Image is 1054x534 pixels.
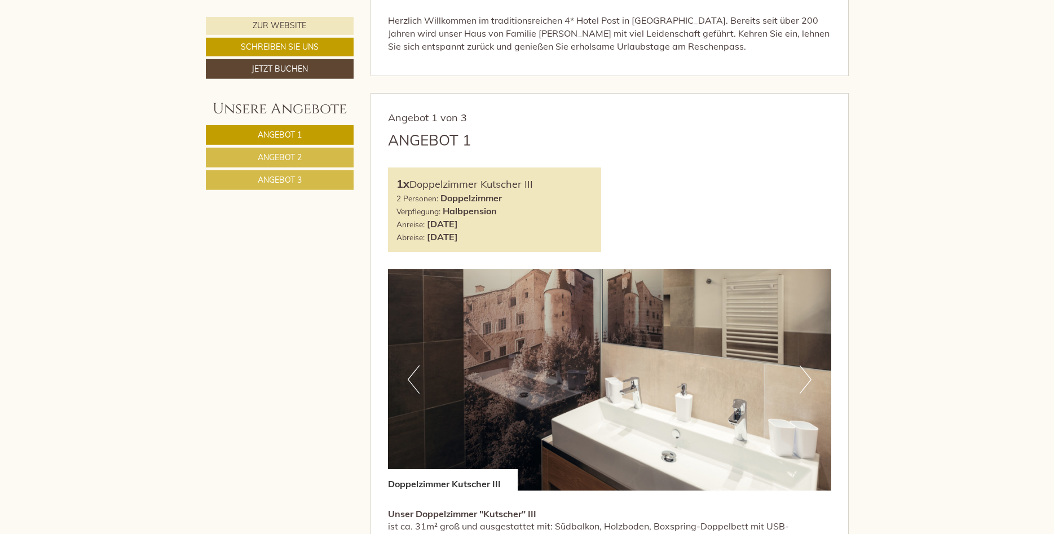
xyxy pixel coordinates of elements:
a: Zur Website [206,17,354,35]
button: Next [800,365,812,394]
span: Angebot 1 [258,130,302,140]
span: Angebot 1 von 3 [388,111,467,124]
span: Angebot 3 [258,175,302,185]
small: Anreise: [396,219,425,229]
b: 1x [396,176,409,191]
b: Halbpension [443,205,497,217]
small: 2 Personen: [396,193,438,203]
strong: Unser Doppelzimmer "Kutscher" III [388,508,536,519]
b: Doppelzimmer [440,192,502,204]
div: Doppelzimmer Kutscher III [388,469,518,491]
div: Unsere Angebote [206,99,354,120]
b: [DATE] [427,218,458,230]
div: Doppelzimmer Kutscher III [396,176,593,192]
b: [DATE] [427,231,458,242]
p: Herzlich Willkommen im traditionsreichen 4* Hotel Post in [GEOGRAPHIC_DATA]. Bereits seit über 20... [388,14,831,53]
div: Angebot 1 [388,130,471,151]
small: Abreise: [396,232,425,242]
small: Verpflegung: [396,206,440,216]
a: Schreiben Sie uns [206,38,354,56]
img: image [388,269,831,491]
span: Angebot 2 [258,152,302,162]
a: Jetzt buchen [206,59,354,79]
button: Previous [408,365,420,394]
